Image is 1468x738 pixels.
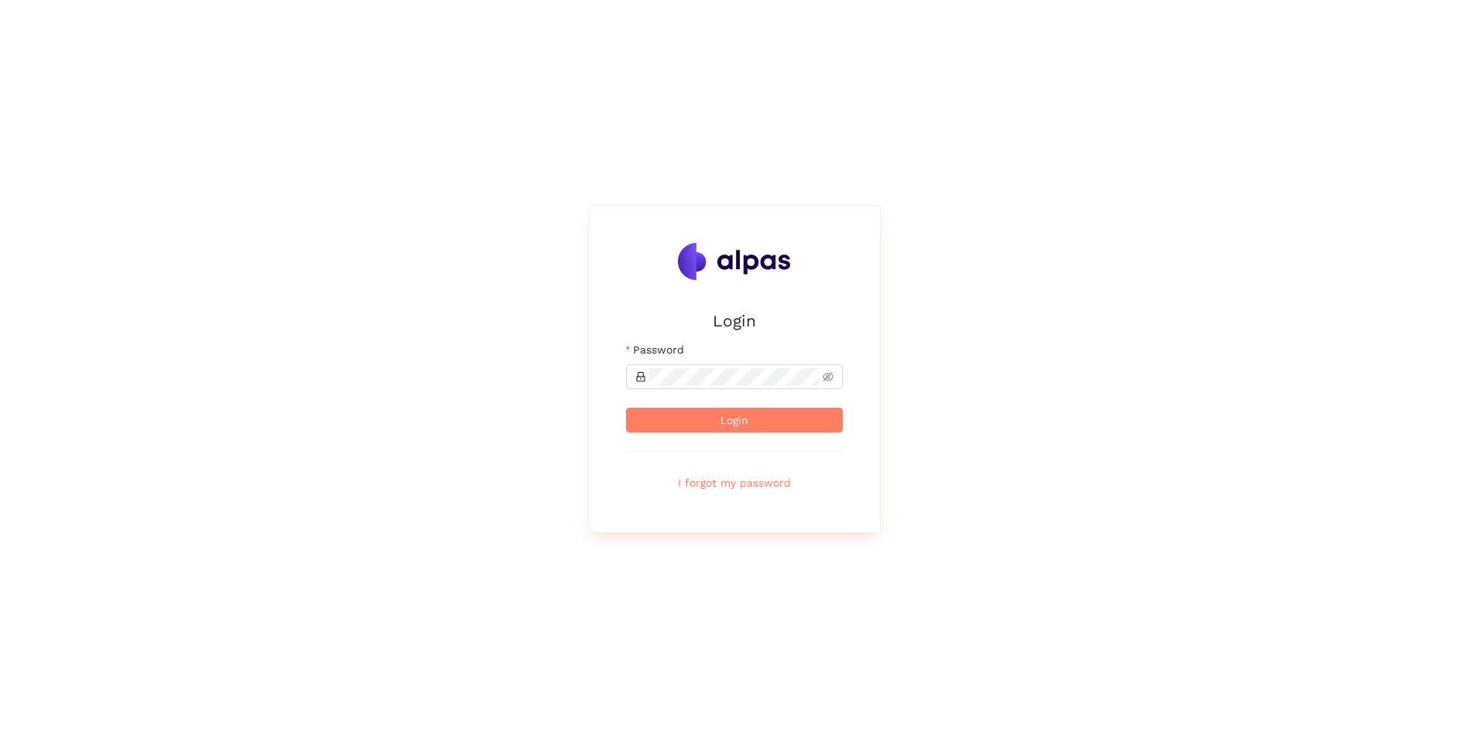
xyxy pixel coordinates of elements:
[626,341,684,358] label: Password
[720,412,748,429] span: Login
[626,308,843,333] h2: Login
[678,474,791,491] span: I forgot my password
[635,371,646,382] span: lock
[678,243,791,280] img: Alpas.ai Logo
[626,408,843,432] button: Login
[823,371,833,382] span: eye-invisible
[626,470,843,495] button: I forgot my password
[649,368,820,385] input: Password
